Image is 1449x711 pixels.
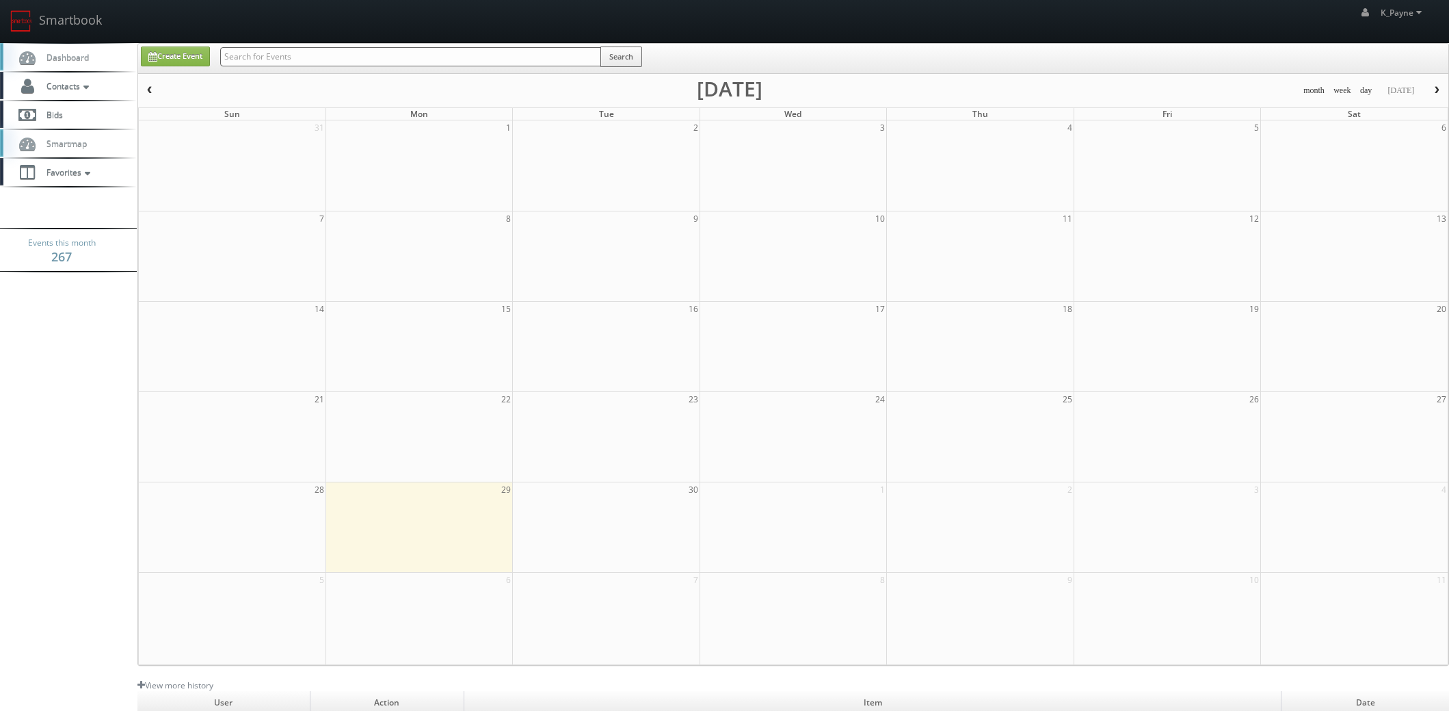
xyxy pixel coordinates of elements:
span: 28 [313,482,325,497]
span: 9 [692,211,700,226]
span: 21 [313,392,325,406]
span: 4 [1066,120,1074,135]
a: Create Event [141,47,210,66]
strong: 267 [51,248,72,265]
span: 4 [1440,482,1448,497]
span: 3 [1253,482,1260,497]
span: 1 [505,120,512,135]
h2: [DATE] [697,82,762,96]
span: 7 [318,211,325,226]
span: 16 [687,302,700,316]
span: 5 [318,573,325,587]
button: Search [600,47,642,67]
span: 11 [1061,211,1074,226]
span: 8 [505,211,512,226]
span: 7 [692,573,700,587]
span: Bids [40,109,63,120]
span: 8 [879,573,886,587]
span: 24 [874,392,886,406]
span: 5 [1253,120,1260,135]
span: 22 [500,392,512,406]
span: 23 [687,392,700,406]
span: Thu [972,108,988,120]
span: Dashboard [40,51,89,63]
span: 17 [874,302,886,316]
span: 25 [1061,392,1074,406]
span: 14 [313,302,325,316]
span: 31 [313,120,325,135]
span: 30 [687,482,700,497]
span: Contacts [40,80,92,92]
button: week [1329,82,1356,99]
span: 10 [1248,573,1260,587]
span: 18 [1061,302,1074,316]
span: 2 [1066,482,1074,497]
span: 3 [879,120,886,135]
span: Sat [1348,108,1361,120]
span: 13 [1435,211,1448,226]
span: K_Payne [1381,7,1426,18]
img: smartbook-logo.png [10,10,32,32]
span: Smartmap [40,138,87,149]
span: Wed [784,108,801,120]
span: 2 [692,120,700,135]
span: 12 [1248,211,1260,226]
span: 10 [874,211,886,226]
span: 20 [1435,302,1448,316]
span: Mon [410,108,428,120]
button: month [1299,82,1329,99]
a: View more history [137,680,213,691]
span: 6 [1440,120,1448,135]
button: day [1355,82,1377,99]
span: 1 [879,482,886,497]
input: Search for Events [220,47,601,66]
span: 19 [1248,302,1260,316]
span: 11 [1435,573,1448,587]
span: 26 [1248,392,1260,406]
span: Events this month [28,236,96,250]
button: [DATE] [1383,82,1419,99]
span: Fri [1162,108,1172,120]
span: 6 [505,573,512,587]
span: 15 [500,302,512,316]
span: Tue [599,108,614,120]
span: 29 [500,482,512,497]
span: Sun [224,108,240,120]
span: 27 [1435,392,1448,406]
span: Favorites [40,166,94,178]
span: 9 [1066,573,1074,587]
